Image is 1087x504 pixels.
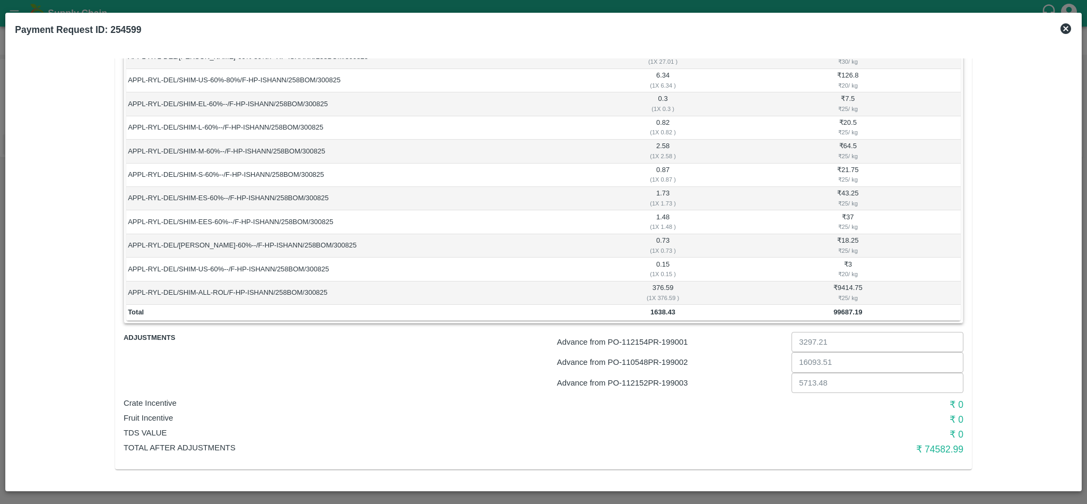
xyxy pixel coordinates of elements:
td: APPL-RYL-DEL/SHIM-US-60%--/F-HP-ISHANN/258BOM/300825 [126,258,591,281]
span: Adjustments [124,332,264,344]
div: ( 1 X 27.01 ) [593,57,733,66]
div: ( 1 X 2.58 ) [593,151,733,161]
td: 0.87 [591,164,735,187]
p: Fruit Incentive [124,412,683,424]
td: ₹ 21.75 [735,164,961,187]
div: ₹ 25 / kg [737,104,959,114]
div: ₹ 25 / kg [737,199,959,208]
b: Payment Request ID: 254599 [15,24,141,35]
div: ₹ 30 / kg [737,57,959,66]
td: ₹ 126.8 [735,69,961,92]
td: ₹ 37 [735,210,961,234]
div: ( 1 X 1.73 ) [593,199,733,208]
div: ₹ 25 / kg [737,151,959,161]
td: 0.3 [591,92,735,116]
td: 6.34 [591,69,735,92]
td: 0.15 [591,258,735,281]
h6: ₹ 0 [683,427,963,442]
td: APPL-RYL-DEL/SHIM-EES-60%--/F-HP-ISHANN/258BOM/300825 [126,210,591,234]
div: ₹ 20 / kg [737,269,959,279]
h6: ₹ 0 [683,412,963,427]
div: ( 1 X 0.87 ) [593,175,733,184]
div: ( 1 X 1.48 ) [593,222,733,232]
div: ( 1 X 6.34 ) [593,81,733,90]
div: ( 1 X 376.59 ) [593,293,733,303]
td: APPL-RYL-DEL/SHIM-M-60%--/F-HP-ISHANN/258BOM/300825 [126,140,591,163]
div: ₹ 25 / kg [737,293,959,303]
b: 1638.43 [650,308,675,316]
p: Advance from PO- 112152 PR- 199003 [557,377,787,389]
td: APPL-RYL-DEL/SHIM-US-60%-80%/F-HP-ISHANN/258BOM/300825 [126,69,591,92]
td: APPL-RYL-DEL/SHIM-ALL-ROL/F-HP-ISHANN/258BOM/300825 [126,281,591,305]
input: Advance [792,332,963,352]
td: 2.58 [591,140,735,163]
td: APPL-RYL-DEL/SHIM-S-60%--/F-HP-ISHANN/258BOM/300825 [126,164,591,187]
td: ₹ 18.25 [735,234,961,258]
td: APPL-RYL-DEL/[PERSON_NAME]-60%--/F-HP-ISHANN/258BOM/300825 [126,234,591,258]
td: ₹ 7.5 [735,92,961,116]
td: ₹ 3 [735,258,961,281]
b: Total [128,308,144,316]
p: Total After adjustments [124,442,683,454]
td: APPL-RYL-DEL/SHIM-ES-60%--/F-HP-ISHANN/258BOM/300825 [126,187,591,210]
input: Advance [792,352,963,372]
div: ( 1 X 0.73 ) [593,246,733,255]
p: Crate Incentive [124,397,683,409]
div: ₹ 25 / kg [737,175,959,184]
div: ₹ 25 / kg [737,127,959,137]
div: ( 1 X 0.82 ) [593,127,733,137]
div: ( 1 X 0.3 ) [593,104,733,114]
div: ₹ 20 / kg [737,81,959,90]
td: 1.48 [591,210,735,234]
td: ₹ 64.5 [735,140,961,163]
div: ₹ 25 / kg [737,246,959,255]
td: 0.73 [591,234,735,258]
input: Advance [792,373,963,393]
div: ( 1 X 0.15 ) [593,269,733,279]
h6: ₹ 0 [683,397,963,412]
td: APPL-RYL-DEL/SHIM-L-60%--/F-HP-ISHANN/258BOM/300825 [126,116,591,140]
p: Advance from PO- 110548 PR- 199002 [557,356,787,368]
td: 0.82 [591,116,735,140]
p: Advance from PO- 112154 PR- 199001 [557,336,787,348]
td: ₹ 43.25 [735,187,961,210]
td: 376.59 [591,281,735,305]
td: ₹ 20.5 [735,116,961,140]
td: 1.73 [591,187,735,210]
div: ₹ 25 / kg [737,222,959,232]
h6: ₹ 74582.99 [683,442,963,457]
b: 99687.19 [833,308,862,316]
td: ₹ 9414.75 [735,281,961,305]
td: APPL-RYL-DEL/SHIM-EL-60%--/F-HP-ISHANN/258BOM/300825 [126,92,591,116]
p: TDS VALUE [124,427,683,439]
